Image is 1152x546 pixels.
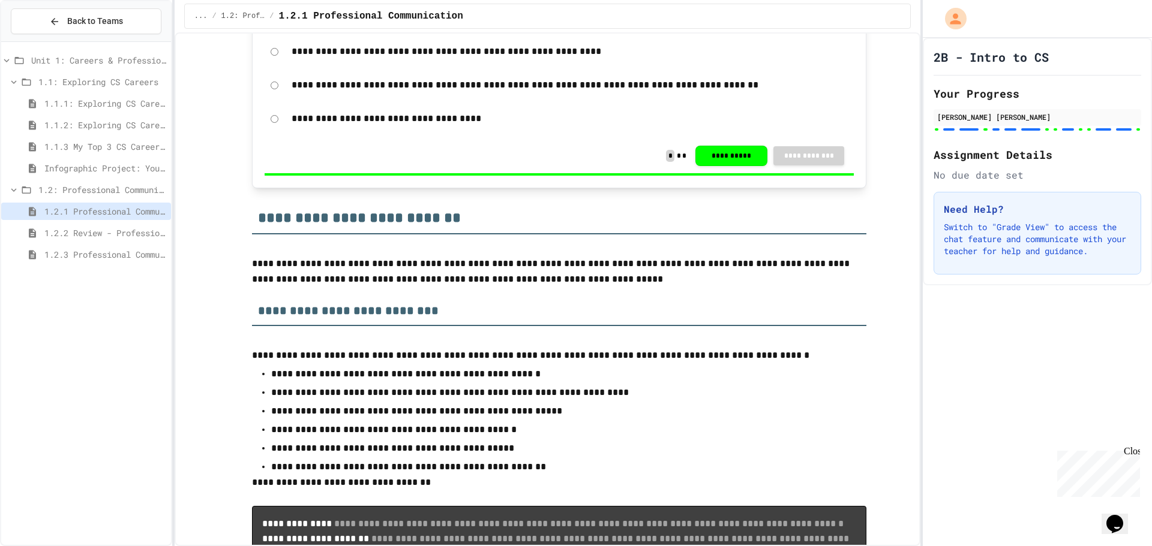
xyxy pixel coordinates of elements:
span: 1.1: Exploring CS Careers [38,76,166,88]
span: 1.2.1 Professional Communication [44,205,166,218]
div: Chat with us now!Close [5,5,83,76]
span: Infographic Project: Your favorite CS [44,162,166,174]
iframe: chat widget [1052,446,1140,497]
span: / [212,11,216,21]
div: My Account [932,5,970,32]
span: ... [194,11,208,21]
span: 1.1.2: Exploring CS Careers - Review [44,119,166,131]
span: / [269,11,274,21]
iframe: chat widget [1102,498,1140,534]
span: Unit 1: Careers & Professionalism [31,54,166,67]
span: 1.1.3 My Top 3 CS Careers! [44,140,166,153]
span: 1.2.1 Professional Communication [279,9,463,23]
button: Back to Teams [11,8,161,34]
span: 1.2: Professional Communication [38,183,166,196]
h3: Need Help? [944,202,1131,216]
h2: Assignment Details [934,146,1141,163]
div: No due date set [934,168,1141,182]
h1: 2B - Intro to CS [934,49,1049,65]
span: 1.1.1: Exploring CS Careers [44,97,166,110]
div: [PERSON_NAME] [PERSON_NAME] [937,111,1138,122]
h2: Your Progress [934,85,1141,102]
span: 1.2.3 Professional Communication Challenge [44,248,166,261]
p: Switch to "Grade View" to access the chat feature and communicate with your teacher for help and ... [944,221,1131,257]
span: Back to Teams [67,15,123,28]
span: 1.2: Professional Communication [221,11,265,21]
span: 1.2.2 Review - Professional Communication [44,227,166,239]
